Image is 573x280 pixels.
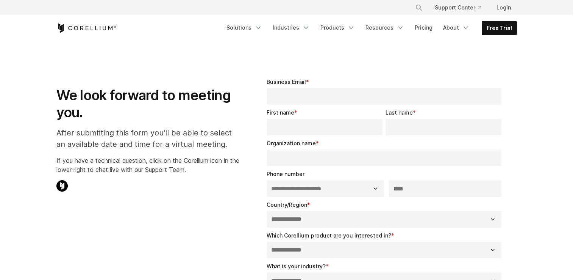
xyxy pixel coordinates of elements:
[386,109,413,116] span: Last name
[267,201,307,208] span: Country/Region
[406,1,517,14] div: Navigation Menu
[412,1,426,14] button: Search
[267,232,391,239] span: Which Corellium product are you interested in?
[268,21,314,35] a: Industries
[56,24,117,33] a: Corellium Home
[222,21,517,35] div: Navigation Menu
[56,87,239,121] h1: We look forward to meeting you.
[56,156,239,174] p: If you have a technical question, click on the Corellium icon in the lower right to chat live wit...
[267,79,306,85] span: Business Email
[56,127,239,150] p: After submitting this form you'll be able to select an available date and time for a virtual meet...
[482,21,517,35] a: Free Trial
[222,21,267,35] a: Solutions
[429,1,487,14] a: Support Center
[267,109,294,116] span: First name
[267,140,316,146] span: Organization name
[267,263,326,269] span: What is your industry?
[267,171,304,177] span: Phone number
[56,180,68,192] img: Corellium Chat Icon
[410,21,437,35] a: Pricing
[361,21,409,35] a: Resources
[316,21,359,35] a: Products
[490,1,517,14] a: Login
[439,21,474,35] a: About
